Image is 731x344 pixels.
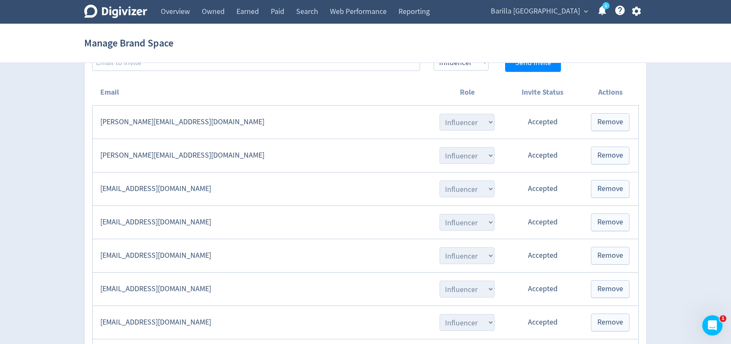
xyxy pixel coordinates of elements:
[591,180,629,198] button: Remove
[591,247,629,265] button: Remove
[491,5,580,18] span: Barilla [GEOGRAPHIC_DATA]
[488,5,590,18] button: Barilla [GEOGRAPHIC_DATA]
[93,205,431,239] td: [EMAIL_ADDRESS][DOMAIN_NAME]
[582,79,638,106] th: Actions
[93,272,431,306] td: [EMAIL_ADDRESS][DOMAIN_NAME]
[93,306,431,339] td: [EMAIL_ADDRESS][DOMAIN_NAME]
[597,285,623,293] span: Remove
[503,79,582,106] th: Invite Status
[503,239,582,272] td: Accepted
[591,314,629,331] button: Remove
[431,79,503,106] th: Role
[591,147,629,164] button: Remove
[93,105,431,139] td: [PERSON_NAME][EMAIL_ADDRESS][DOMAIN_NAME]
[503,139,582,172] td: Accepted
[503,105,582,139] td: Accepted
[93,239,431,272] td: [EMAIL_ADDRESS][DOMAIN_NAME]
[591,213,629,231] button: Remove
[591,280,629,298] button: Remove
[503,306,582,339] td: Accepted
[582,8,590,15] span: expand_more
[597,218,623,226] span: Remove
[503,172,582,205] td: Accepted
[597,185,623,193] span: Remove
[591,113,629,131] button: Remove
[605,3,607,9] text: 1
[597,118,623,126] span: Remove
[597,319,623,326] span: Remove
[84,30,173,57] h1: Manage Brand Space
[515,59,551,67] span: Send Invite
[93,139,431,172] td: [PERSON_NAME][EMAIL_ADDRESS][DOMAIN_NAME]
[503,272,582,306] td: Accepted
[93,79,431,106] th: Email
[602,2,610,9] a: 1
[702,315,723,336] iframe: Intercom live chat
[597,152,623,159] span: Remove
[503,205,582,239] td: Accepted
[720,315,726,322] span: 1
[597,252,623,259] span: Remove
[93,172,431,205] td: [EMAIL_ADDRESS][DOMAIN_NAME]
